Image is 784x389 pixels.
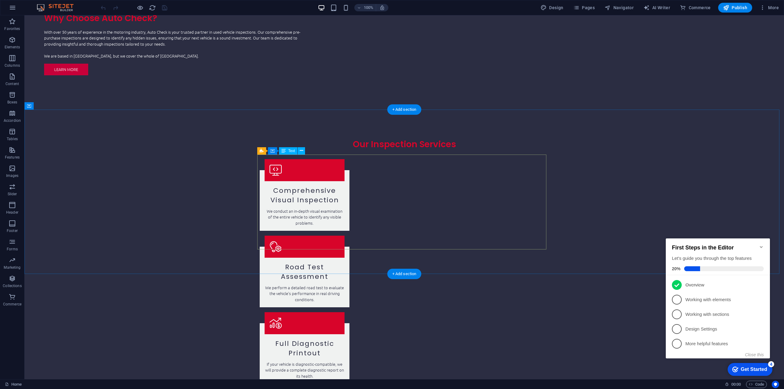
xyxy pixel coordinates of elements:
[718,3,752,13] button: Publish
[541,5,563,11] span: Design
[573,5,595,11] span: Pages
[605,5,634,11] span: Navigator
[538,3,566,13] div: Design (Ctrl+Alt+Y)
[5,155,20,160] p: Features
[5,381,22,388] a: Click to cancel selection. Double-click to open Pages
[9,25,100,32] div: Let's guide you through the top features
[2,62,107,77] li: Working with elements
[677,3,713,13] button: Commerce
[64,133,109,146] div: Get Started 4 items remaining, 20% complete
[641,3,673,13] button: AI Writer
[2,92,107,107] li: Design Settings
[22,81,96,88] p: Working with sections
[149,4,156,11] i: Reload page
[2,107,107,121] li: More helpful features
[22,111,96,117] p: More helpful features
[379,5,385,10] i: On resize automatically adjust zoom level to fit chosen device.
[5,45,20,50] p: Elements
[22,52,96,58] p: Overview
[6,210,18,215] p: Header
[757,3,781,13] button: More
[571,3,597,13] button: Pages
[82,122,100,127] button: Close this
[602,3,636,13] button: Navigator
[680,5,711,11] span: Commerce
[643,5,670,11] span: AI Writer
[22,96,96,103] p: Design Settings
[2,48,107,62] li: Overview
[5,63,20,68] p: Columns
[725,381,741,388] h6: Session time
[7,247,18,252] p: Forms
[354,4,376,11] button: 100%
[759,5,779,11] span: More
[4,265,21,270] p: Marketing
[8,192,17,196] p: Slider
[7,137,18,141] p: Tables
[2,77,107,92] li: Working with sections
[105,131,111,137] div: 4
[387,269,421,279] div: + Add section
[22,67,96,73] p: Working with elements
[6,81,19,86] p: Content
[746,381,767,388] button: Code
[7,228,18,233] p: Footer
[149,4,156,11] button: reload
[4,118,21,123] p: Accordion
[736,382,737,387] span: :
[9,15,100,21] h2: First Steps in the Editor
[288,149,295,153] span: Text
[731,381,741,388] span: 00 00
[3,302,21,307] p: Commerce
[723,5,747,11] span: Publish
[96,15,100,20] div: Minimize checklist
[136,4,144,11] button: Click here to leave preview mode and continue editing
[4,26,20,31] p: Favorites
[3,283,21,288] p: Collections
[77,137,104,142] div: Get Started
[749,381,764,388] span: Code
[6,173,19,178] p: Images
[772,381,779,388] button: Usercentrics
[9,36,21,41] span: 20%
[538,3,566,13] button: Design
[387,104,421,115] div: + Add section
[364,4,373,11] h6: 100%
[7,100,17,105] p: Boxes
[35,4,81,11] img: Editor Logo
